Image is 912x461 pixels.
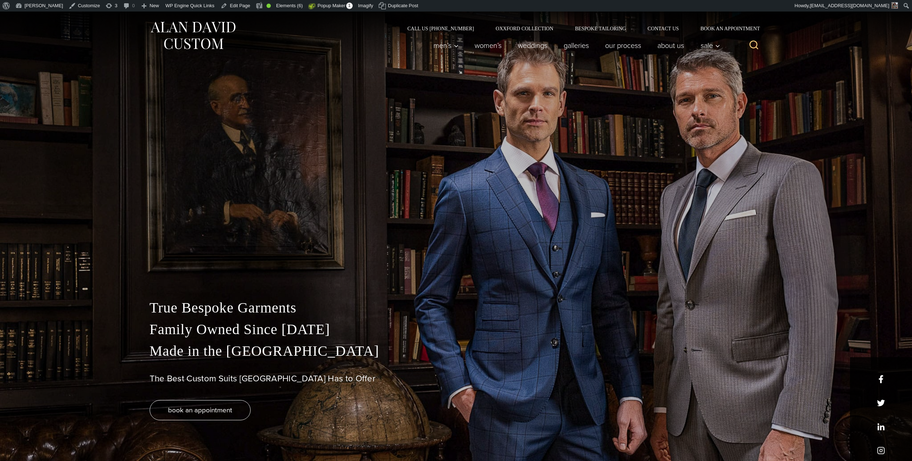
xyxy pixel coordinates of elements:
a: instagram [877,447,885,455]
a: Galleries [556,38,597,53]
div: Good [266,4,271,8]
a: Book an Appointment [689,26,762,31]
a: Oxxford Collection [485,26,564,31]
button: View Search Form [745,37,763,54]
p: True Bespoke Garments Family Owned Since [DATE] Made in the [GEOGRAPHIC_DATA] [150,297,763,362]
span: [EMAIL_ADDRESS][DOMAIN_NAME] [810,3,889,8]
a: Call Us [PHONE_NUMBER] [397,26,485,31]
span: book an appointment [168,405,232,415]
a: Contact Us [637,26,690,31]
a: weddings [510,38,556,53]
a: Women’s [467,38,510,53]
nav: Primary Navigation [425,38,724,53]
span: Men’s [433,42,459,49]
a: linkedin [877,423,885,431]
a: Bespoke Tailoring [564,26,636,31]
a: facebook [877,375,885,383]
a: book an appointment [150,400,251,420]
h1: The Best Custom Suits [GEOGRAPHIC_DATA] Has to Offer [150,373,763,384]
span: Sale [701,42,720,49]
span: 1 [346,3,353,9]
nav: Secondary Navigation [397,26,763,31]
img: Alan David Custom [150,19,236,52]
a: x/twitter [877,399,885,407]
a: Our Process [597,38,649,53]
a: About Us [649,38,692,53]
